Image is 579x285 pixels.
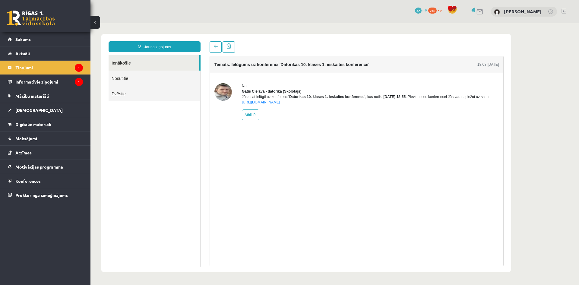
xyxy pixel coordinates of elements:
a: Ziņojumi1 [8,61,83,74]
span: [DEMOGRAPHIC_DATA] [15,107,63,113]
span: mP [422,8,427,12]
legend: Maksājumi [15,131,83,145]
a: Rīgas 1. Tālmācības vidusskola [7,11,55,26]
div: Jūs esat ielūgti uz konferenci , kas notiks . Pievienoties konferencei Jūs varat spiežot uz saites - [151,71,408,82]
span: xp [438,8,441,12]
a: Konferences [8,174,83,188]
a: Motivācijas programma [8,160,83,174]
div: No: [151,60,408,65]
i: 1 [75,78,83,86]
a: Mācību materiāli [8,89,83,103]
b: [DATE] 18:55 [293,71,315,76]
span: Aktuāli [15,51,30,56]
a: Proktoringa izmēģinājums [8,188,83,202]
span: Digitālie materiāli [15,122,51,127]
a: [DEMOGRAPHIC_DATA] [8,103,83,117]
div: 18:08 [DATE] [387,39,408,44]
span: Sākums [15,36,31,42]
i: 1 [75,64,83,72]
legend: Informatīvie ziņojumi [15,75,83,89]
a: [URL][DOMAIN_NAME] [151,77,190,81]
a: Maksājumi [8,131,83,145]
span: Motivācijas programma [15,164,63,169]
a: Ienākošie [18,32,109,47]
a: Aktuāli [8,46,83,60]
img: Gatis Cielava - datorika [124,60,141,78]
a: Nosūtītie [18,47,110,63]
span: 246 [428,8,437,14]
a: Dzēstie [18,63,110,78]
span: 32 [415,8,422,14]
span: Mācību materiāli [15,93,49,99]
a: Digitālie materiāli [8,117,83,131]
b: 'Datorikas 10. klases 1. ieskaites konference' [198,71,275,76]
legend: Ziņojumi [15,61,83,74]
a: [PERSON_NAME] [504,8,542,14]
h4: Temats: Ielūgums uz konferenci 'Datorikas 10. klases 1. ieskaites konference' [124,39,279,44]
a: Jauns ziņojums [18,18,110,29]
a: Sākums [8,32,83,46]
a: 246 xp [428,8,445,12]
a: 32 mP [415,8,427,12]
strong: Gatis Cielava - datorika (Skolotājs) [151,66,211,70]
a: Informatīvie ziņojumi1 [8,75,83,89]
a: Atbildēt [151,86,169,97]
img: Maksims Cibuļskis [494,9,500,15]
span: Konferences [15,178,41,184]
a: Atzīmes [8,146,83,160]
span: Proktoringa izmēģinājums [15,192,68,198]
span: Atzīmes [15,150,32,155]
